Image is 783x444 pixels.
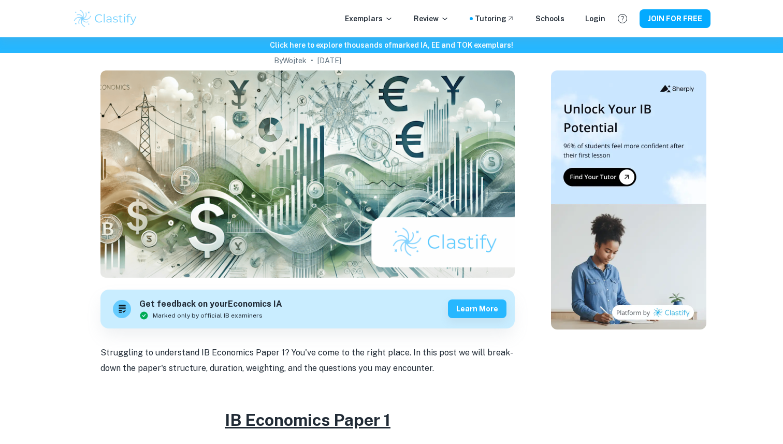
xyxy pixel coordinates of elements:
[2,39,781,51] h6: Click here to explore thousands of marked IA, EE and TOK exemplars !
[640,9,711,28] button: JOIN FOR FREE
[274,55,307,66] h2: By Wojtek
[551,70,706,330] img: Thumbnail
[535,13,564,24] a: Schools
[72,8,138,29] img: Clastify logo
[414,13,449,24] p: Review
[100,70,515,278] img: IB Economics Paper 1 cover image
[317,55,341,66] h2: [DATE]
[448,299,506,318] button: Learn more
[100,290,515,328] a: Get feedback on yourEconomics IAMarked only by official IB examinersLearn more
[614,10,631,27] button: Help and Feedback
[311,55,313,66] p: •
[153,311,263,320] span: Marked only by official IB examiners
[345,13,393,24] p: Exemplars
[100,345,515,377] p: Struggling to understand IB Economics Paper 1? You've come to the right place. In this post we wi...
[585,13,605,24] a: Login
[139,298,282,311] h6: Get feedback on your Economics IA
[475,13,515,24] a: Tutoring
[225,410,390,429] u: IB Economics Paper 1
